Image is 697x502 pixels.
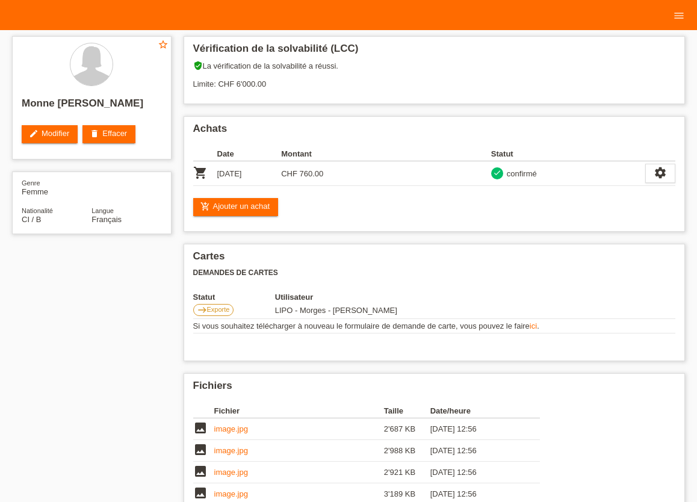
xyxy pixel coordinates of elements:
[193,123,676,141] h2: Achats
[90,129,99,138] i: delete
[29,129,39,138] i: edit
[193,380,676,398] h2: Fichiers
[654,166,667,179] i: settings
[217,161,282,186] td: [DATE]
[384,404,430,418] th: Taille
[214,404,384,418] th: Fichier
[193,166,208,180] i: POSP00025829
[193,250,676,268] h2: Cartes
[22,98,162,116] h2: Monne [PERSON_NAME]
[22,125,78,143] a: editModifier
[430,440,523,462] td: [DATE] 12:56
[281,161,345,186] td: CHF 760.00
[197,305,207,315] i: east
[214,489,248,498] a: image.jpg
[384,418,430,440] td: 2'687 KB
[493,169,501,177] i: check
[22,207,53,214] span: Nationalité
[384,462,430,483] td: 2'921 KB
[503,167,537,180] div: confirmé
[214,468,248,477] a: image.jpg
[91,207,114,214] span: Langue
[193,61,203,70] i: verified_user
[22,178,91,196] div: Femme
[158,39,169,50] i: star_border
[430,404,523,418] th: Date/heure
[430,462,523,483] td: [DATE] 12:56
[667,11,691,19] a: menu
[91,215,122,224] span: Français
[158,39,169,52] a: star_border
[193,293,275,302] th: Statut
[275,306,397,315] span: 05.06.2025
[193,198,279,216] a: add_shopping_cartAjouter un achat
[200,202,210,211] i: add_shopping_cart
[281,147,345,161] th: Montant
[193,61,676,98] div: La vérification de la solvabilité a réussi. Limite: CHF 6'000.00
[673,10,685,22] i: menu
[193,43,676,61] h2: Vérification de la solvabilité (LCC)
[214,424,248,433] a: image.jpg
[22,179,40,187] span: Genre
[384,440,430,462] td: 2'988 KB
[193,319,676,333] td: Si vous souhaitez télécharger à nouveau le formulaire de demande de carte, vous pouvez le faire .
[530,321,537,330] a: ici
[491,147,645,161] th: Statut
[22,215,42,224] span: Côte d'Ivoire / B / 15.01.2021
[217,147,282,161] th: Date
[193,464,208,479] i: image
[275,293,468,302] th: Utilisateur
[193,268,676,277] h3: Demandes de cartes
[214,446,248,455] a: image.jpg
[193,421,208,435] i: image
[193,486,208,500] i: image
[82,125,135,143] a: deleteEffacer
[430,418,523,440] td: [DATE] 12:56
[193,442,208,457] i: image
[207,306,230,313] span: Exporte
